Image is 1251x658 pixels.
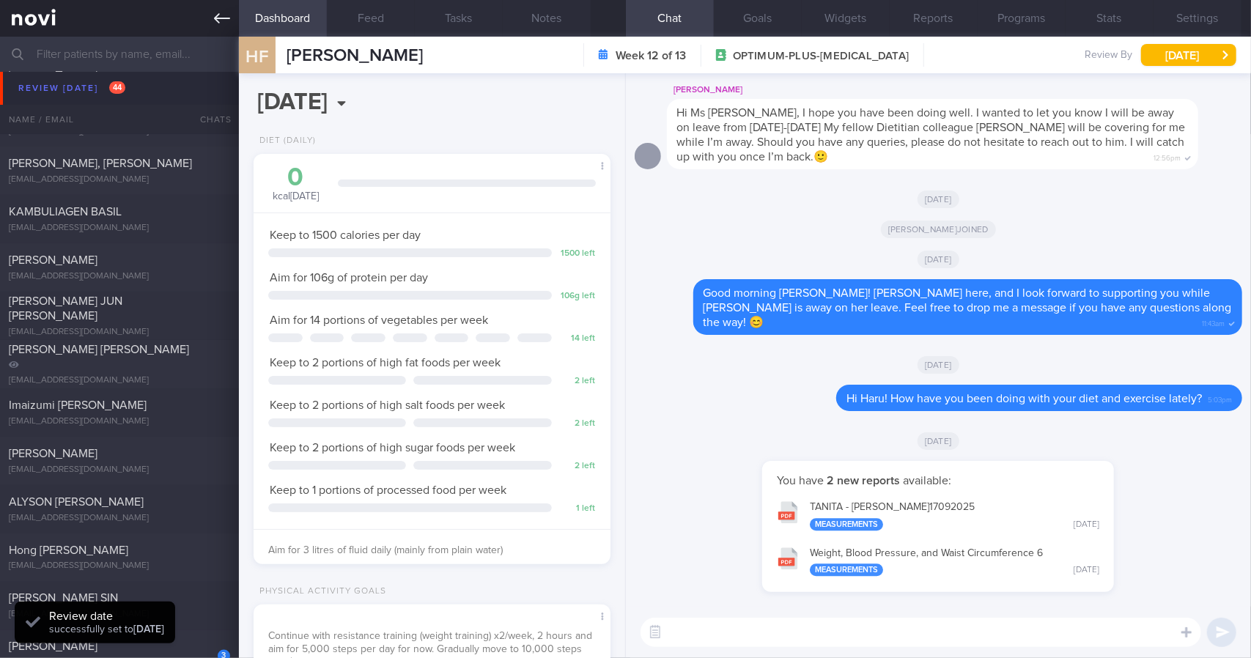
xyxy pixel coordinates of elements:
[1141,44,1236,66] button: [DATE]
[810,547,1099,577] div: Weight, Blood Pressure, and Waist Circumference 6
[9,375,230,386] div: [EMAIL_ADDRESS][DOMAIN_NAME]
[268,165,323,204] div: kcal [DATE]
[824,475,903,487] strong: 2 new reports
[810,518,883,531] div: Measurements
[616,48,686,63] strong: Week 12 of 13
[9,223,230,234] div: [EMAIL_ADDRESS][DOMAIN_NAME]
[268,165,323,191] div: 0
[918,191,959,208] span: [DATE]
[918,251,959,268] span: [DATE]
[559,333,596,344] div: 14 left
[1154,149,1181,163] span: 12:56pm
[1085,49,1132,62] span: Review By
[9,295,122,322] span: [PERSON_NAME] JUN [PERSON_NAME]
[704,287,1232,328] span: Good morning [PERSON_NAME]! [PERSON_NAME] here, and I look forward to supporting you while [PERSO...
[9,610,230,621] div: [EMAIL_ADDRESS][DOMAIN_NAME]
[559,291,596,302] div: 106 g left
[9,544,128,556] span: Hong [PERSON_NAME]
[230,28,285,84] div: HF
[268,545,503,555] span: Aim for 3 litres of fluid daily (mainly from plain water)
[559,248,596,259] div: 1500 left
[559,461,596,472] div: 2 left
[133,624,164,635] strong: [DATE]
[9,126,230,137] div: [EMAIL_ADDRESS][DOMAIN_NAME]
[9,254,97,266] span: [PERSON_NAME]
[810,563,883,576] div: Measurements
[1208,391,1232,405] span: 5:03pm
[846,393,1202,404] span: Hi Haru! How have you been doing with your diet and exercise lately?
[270,442,515,454] span: Keep to 2 portions of high sugar foods per week
[677,107,1186,163] span: Hi Ms [PERSON_NAME], I hope you have been doing well. I wanted to let you know I will be away on ...
[270,484,506,496] span: Keep to 1 portions of processed food per week
[918,432,959,450] span: [DATE]
[810,501,1099,531] div: TANITA - [PERSON_NAME] 17092025
[9,416,230,427] div: [EMAIL_ADDRESS][DOMAIN_NAME]
[9,206,122,218] span: KAMBULIAGEN BASIL
[9,513,230,524] div: [EMAIL_ADDRESS][DOMAIN_NAME]
[9,158,192,169] span: [PERSON_NAME], [PERSON_NAME]
[1202,315,1225,329] span: 11:43am
[559,418,596,429] div: 2 left
[49,609,164,624] div: Review date
[9,174,230,185] div: [EMAIL_ADDRESS][DOMAIN_NAME]
[1074,520,1099,531] div: [DATE]
[559,503,596,514] div: 1 left
[9,465,230,476] div: [EMAIL_ADDRESS][DOMAIN_NAME]
[770,538,1107,584] button: Weight, Blood Pressure, and Waist Circumference 6 Measurements [DATE]
[9,327,230,338] div: [EMAIL_ADDRESS][DOMAIN_NAME]
[881,221,996,238] span: [PERSON_NAME] joined
[270,399,505,411] span: Keep to 2 portions of high salt foods per week
[49,624,164,635] span: successfully set to
[1074,565,1099,576] div: [DATE]
[9,271,230,282] div: [EMAIL_ADDRESS][DOMAIN_NAME]
[9,109,97,121] span: [PERSON_NAME]
[918,356,959,374] span: [DATE]
[254,136,316,147] div: Diet (Daily)
[9,641,97,653] span: [PERSON_NAME]
[770,492,1107,538] button: TANITA - [PERSON_NAME]17092025 Measurements [DATE]
[9,448,97,459] span: [PERSON_NAME]
[667,81,1242,99] div: [PERSON_NAME]
[270,357,501,369] span: Keep to 2 portions of high fat foods per week
[270,314,488,326] span: Aim for 14 portions of vegetables per week
[9,399,147,411] span: Imaizumi [PERSON_NAME]
[287,47,423,64] span: [PERSON_NAME]
[270,229,421,241] span: Keep to 1500 calories per day
[559,376,596,387] div: 2 left
[777,473,1099,488] p: You have available:
[270,272,428,284] span: Aim for 106g of protein per day
[9,78,230,89] div: [EMAIL_ADDRESS][DOMAIN_NAME]
[254,586,386,597] div: Physical Activity Goals
[9,344,189,355] span: [PERSON_NAME] [PERSON_NAME]
[9,561,230,572] div: [EMAIL_ADDRESS][DOMAIN_NAME]
[9,593,118,605] span: [PERSON_NAME] SIN
[9,496,144,508] span: ALYSON [PERSON_NAME]
[733,49,909,64] span: OPTIMUM-PLUS-[MEDICAL_DATA]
